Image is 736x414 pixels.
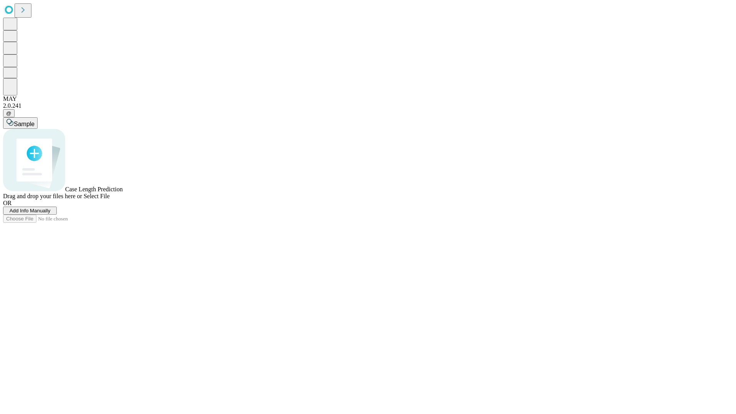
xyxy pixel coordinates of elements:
span: Select File [84,193,110,199]
div: 2.0.241 [3,102,733,109]
div: MAY [3,95,733,102]
span: Case Length Prediction [65,186,123,192]
span: Add Info Manually [10,208,51,214]
span: Sample [14,121,34,127]
span: OR [3,200,11,206]
span: @ [6,110,11,116]
button: @ [3,109,15,117]
button: Add Info Manually [3,207,57,215]
span: Drag and drop your files here or [3,193,82,199]
button: Sample [3,117,38,129]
